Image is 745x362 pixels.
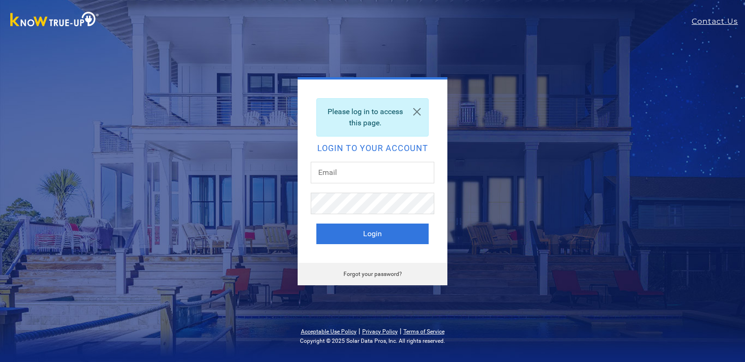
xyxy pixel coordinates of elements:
a: Acceptable Use Policy [301,328,357,335]
span: | [358,326,360,335]
a: Forgot your password? [343,271,402,277]
a: Privacy Policy [362,328,398,335]
span: | [400,326,402,335]
a: Contact Us [692,16,745,27]
h2: Login to your account [316,144,429,152]
input: Email [311,162,434,183]
a: Terms of Service [403,328,445,335]
button: Login [316,224,429,244]
div: Please log in to access this page. [316,98,429,137]
a: Close [406,99,428,125]
img: Know True-Up [6,10,104,31]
